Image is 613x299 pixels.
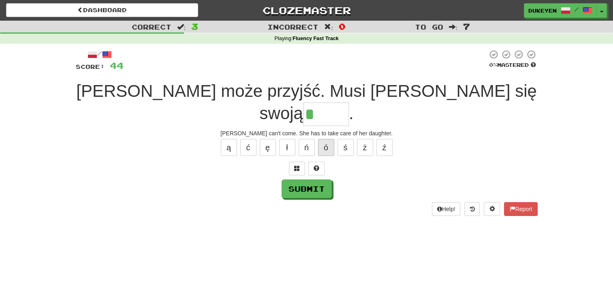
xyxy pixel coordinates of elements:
[528,7,557,14] span: DukeYen
[76,49,124,60] div: /
[339,21,346,31] span: 0
[318,139,334,156] button: ó
[293,36,338,41] strong: Fluency Fast Track
[260,139,276,156] button: ę
[177,23,186,30] span: :
[432,202,461,216] button: Help!
[463,21,470,31] span: 7
[76,63,105,70] span: Score:
[575,6,579,12] span: /
[6,3,198,17] a: Dashboard
[132,23,171,31] span: Correct
[299,139,315,156] button: ń
[337,139,354,156] button: ś
[504,202,537,216] button: Report
[76,129,538,137] div: [PERSON_NAME] can't come. She has to take care of her daughter.
[376,139,393,156] button: ź
[221,139,237,156] button: ą
[487,62,538,69] div: Mastered
[210,3,402,17] a: Clozemaster
[267,23,318,31] span: Incorrect
[240,139,256,156] button: ć
[324,23,333,30] span: :
[289,162,305,175] button: Switch sentence to multiple choice alt+p
[308,162,325,175] button: Single letter hint - you only get 1 per sentence and score half the points! alt+h
[415,23,443,31] span: To go
[489,62,497,68] span: 0 %
[349,104,354,123] span: .
[524,3,597,18] a: DukeYen /
[279,139,295,156] button: ł
[464,202,480,216] button: Round history (alt+y)
[76,81,537,123] span: [PERSON_NAME] może przyjść. Musi [PERSON_NAME] się swoją
[282,179,332,198] button: Submit
[449,23,458,30] span: :
[191,21,198,31] span: 3
[357,139,373,156] button: ż
[110,60,124,70] span: 44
